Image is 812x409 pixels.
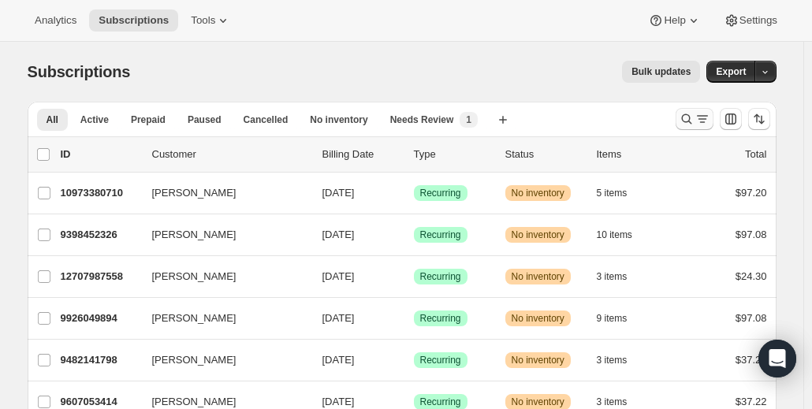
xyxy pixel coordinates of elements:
button: Customize table column order and visibility [720,108,742,130]
button: Search and filter results [676,108,713,130]
span: Prepaid [131,113,166,126]
p: 9926049894 [61,310,140,326]
button: [PERSON_NAME] [143,180,300,206]
span: Subscriptions [28,63,131,80]
span: [PERSON_NAME] [152,310,237,326]
span: $97.08 [736,229,767,240]
button: 9 items [597,307,645,329]
button: 3 items [597,349,645,371]
span: Recurring [420,396,461,408]
p: Total [745,147,766,162]
p: 10973380710 [61,185,140,201]
span: $37.22 [736,396,767,407]
p: 9482141798 [61,352,140,368]
span: $37.22 [736,354,767,366]
span: [DATE] [322,354,355,366]
span: No inventory [512,312,564,325]
span: 3 items [597,270,628,283]
span: Needs Review [390,113,454,126]
span: Recurring [420,187,461,199]
div: Type [414,147,493,162]
div: 9398452326[PERSON_NAME][DATE]SuccessRecurringWarningNo inventory10 items$97.08 [61,224,767,246]
button: 5 items [597,182,645,204]
button: Settings [714,9,787,32]
button: [PERSON_NAME] [143,264,300,289]
p: Status [505,147,584,162]
span: No inventory [512,354,564,366]
div: 9926049894[PERSON_NAME][DATE]SuccessRecurringWarningNo inventory9 items$97.08 [61,307,767,329]
div: 12707987558[PERSON_NAME][DATE]SuccessRecurringWarningNo inventory3 items$24.30 [61,266,767,288]
button: [PERSON_NAME] [143,348,300,373]
span: Active [80,113,109,126]
span: No inventory [512,396,564,408]
button: [PERSON_NAME] [143,222,300,247]
span: [DATE] [322,396,355,407]
span: No inventory [310,113,367,126]
span: Recurring [420,270,461,283]
span: No inventory [512,187,564,199]
span: [DATE] [322,187,355,199]
button: Analytics [25,9,86,32]
span: 1 [466,113,471,126]
span: 9 items [597,312,628,325]
span: Help [664,14,685,27]
button: Sort the results [748,108,770,130]
button: Subscriptions [89,9,178,32]
span: All [47,113,58,126]
div: IDCustomerBilling DateTypeStatusItemsTotal [61,147,767,162]
div: 10973380710[PERSON_NAME][DATE]SuccessRecurringWarningNo inventory5 items$97.20 [61,182,767,204]
span: Recurring [420,229,461,241]
span: Bulk updates [631,65,691,78]
span: Recurring [420,354,461,366]
div: Items [597,147,676,162]
div: Open Intercom Messenger [758,340,796,377]
span: 3 items [597,396,628,408]
p: 12707987558 [61,269,140,284]
div: 9482141798[PERSON_NAME][DATE]SuccessRecurringWarningNo inventory3 items$37.22 [61,349,767,371]
span: $24.30 [736,270,767,282]
span: [DATE] [322,229,355,240]
span: No inventory [512,270,564,283]
span: [DATE] [322,312,355,324]
span: [DATE] [322,270,355,282]
span: Analytics [35,14,76,27]
span: Settings [739,14,777,27]
p: Customer [152,147,310,162]
span: No inventory [512,229,564,241]
span: 5 items [597,187,628,199]
button: [PERSON_NAME] [143,306,300,331]
span: 10 items [597,229,632,241]
span: [PERSON_NAME] [152,269,237,284]
button: Export [706,61,755,83]
span: $97.08 [736,312,767,324]
span: Recurring [420,312,461,325]
span: $97.20 [736,187,767,199]
span: [PERSON_NAME] [152,185,237,201]
span: Subscriptions [99,14,169,27]
span: Tools [191,14,215,27]
button: Help [639,9,710,32]
button: 3 items [597,266,645,288]
span: Cancelled [244,113,289,126]
button: Create new view [490,109,516,131]
button: Tools [181,9,240,32]
p: ID [61,147,140,162]
span: Paused [188,113,222,126]
p: Billing Date [322,147,401,162]
p: 9398452326 [61,227,140,243]
span: Export [716,65,746,78]
span: [PERSON_NAME] [152,227,237,243]
button: Bulk updates [622,61,700,83]
span: 3 items [597,354,628,366]
span: [PERSON_NAME] [152,352,237,368]
button: 10 items [597,224,650,246]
